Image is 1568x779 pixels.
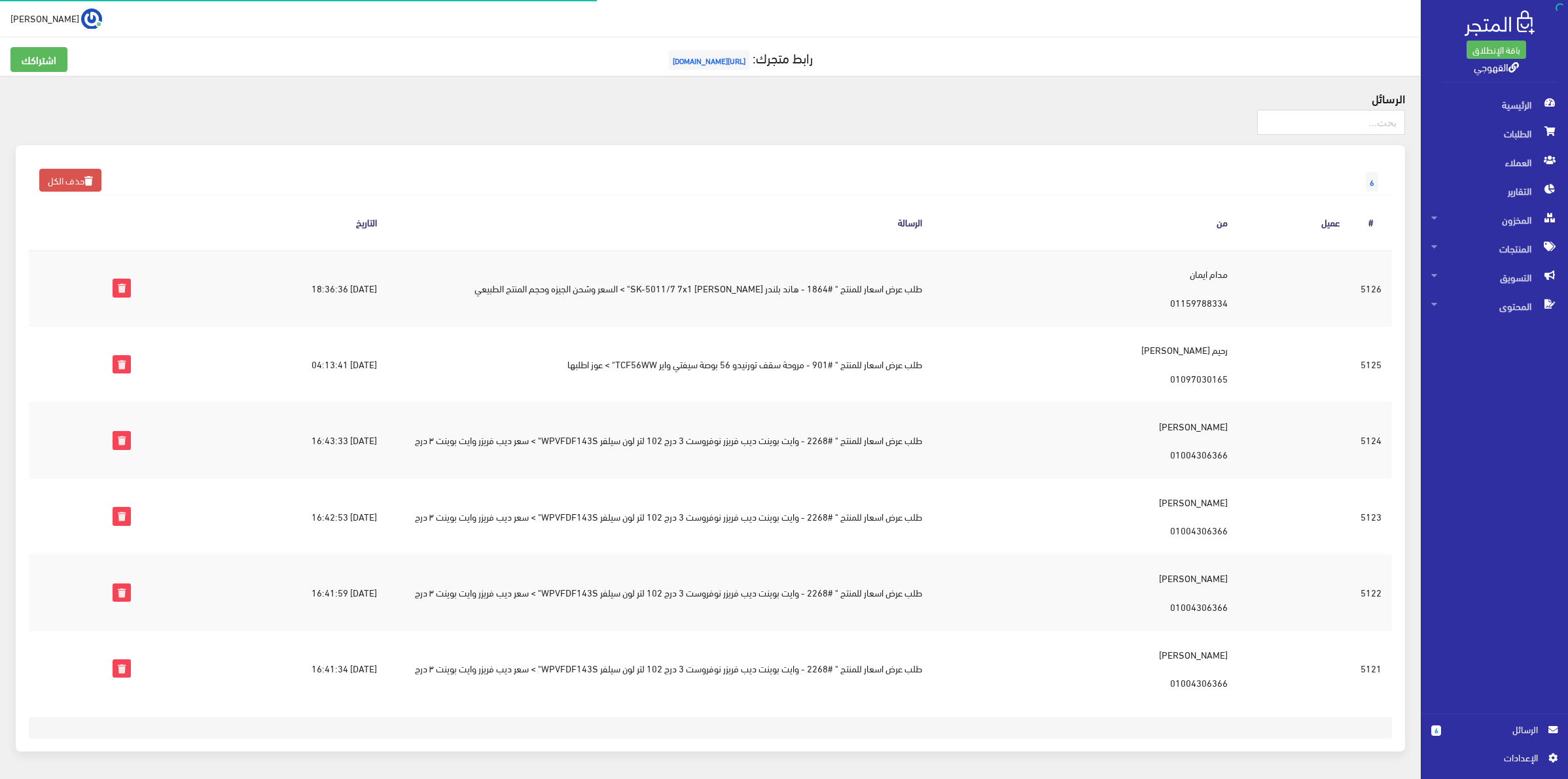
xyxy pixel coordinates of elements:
[1350,555,1392,631] td: 5122
[10,10,79,26] span: [PERSON_NAME]
[933,326,1238,402] td: رحيم [PERSON_NAME] 01097030165
[141,402,387,478] td: [DATE] 16:43:33
[1431,119,1558,148] span: الطلبات
[39,169,101,192] a: حذف الكل
[141,555,387,631] td: [DATE] 16:41:59
[387,326,933,402] td: طلب عرض اسعار للمنتج " #901 - مروحة سقف تورنيدو 56 بوصة سيفتي واير TCF56WW" > عوز اطلبها
[1421,234,1568,263] a: المنتجات
[141,250,387,326] td: [DATE] 18:36:36
[1350,478,1392,554] td: 5123
[1452,722,1538,736] span: الرسائل
[1431,750,1558,771] a: اﻹعدادات
[1350,402,1392,478] td: 5124
[141,631,387,706] td: [DATE] 16:41:34
[1421,90,1568,119] a: الرئيسية
[1350,196,1392,250] th: #
[1366,172,1378,192] span: 6
[1421,205,1568,234] a: المخزون
[933,196,1238,250] th: من
[1442,750,1537,765] span: اﻹعدادات
[1465,10,1535,36] img: .
[1421,292,1568,320] a: المحتوى
[1431,234,1558,263] span: المنتجات
[10,47,67,72] a: اشتراكك
[1431,205,1558,234] span: المخزون
[1350,250,1392,326] td: 5126
[1431,90,1558,119] span: الرئيسية
[1350,631,1392,706] td: 5121
[16,92,1405,105] h4: الرسائل
[1431,263,1558,292] span: التسويق
[1431,177,1558,205] span: التقارير
[933,555,1238,631] td: [PERSON_NAME] 01004306366
[1431,292,1558,320] span: المحتوى
[1431,722,1558,750] a: 6 الرسائل
[933,478,1238,554] td: [PERSON_NAME] 01004306366
[387,631,933,706] td: طلب عرض اسعار للمنتج " #2268 - وايت بوينت ديب فريزر نوفروست 3 درج 102 لتر لون سيلفر WPVFDF143S" >...
[1421,148,1568,177] a: العملاء
[669,50,749,70] span: [URL][DOMAIN_NAME]
[387,478,933,554] td: طلب عرض اسعار للمنتج " #2268 - وايت بوينت ديب فريزر نوفروست 3 درج 102 لتر لون سيلفر WPVFDF143S" >...
[1257,110,1405,135] input: بحث...
[1238,196,1350,250] th: عميل
[1431,148,1558,177] span: العملاء
[1350,326,1392,402] td: 5125
[387,555,933,631] td: طلب عرض اسعار للمنتج " #2268 - وايت بوينت ديب فريزر نوفروست 3 درج 102 لتر لون سيلفر WPVFDF143S" >...
[81,9,102,29] img: ...
[387,250,933,326] td: طلب عرض اسعار للمنتج " #1864 - هاند بلندر [PERSON_NAME] SK-5011/7 7x1" > السعر وشحن الجيزه وحجم ا...
[666,45,813,69] a: رابط متجرك:[URL][DOMAIN_NAME]
[1421,177,1568,205] a: التقارير
[141,196,387,250] th: التاريخ
[141,478,387,554] td: [DATE] 16:42:53
[933,402,1238,478] td: [PERSON_NAME] 01004306366
[933,631,1238,706] td: [PERSON_NAME] 01004306366
[1421,119,1568,148] a: الطلبات
[387,402,933,478] td: طلب عرض اسعار للمنتج " #2268 - وايت بوينت ديب فريزر نوفروست 3 درج 102 لتر لون سيلفر WPVFDF143S" >...
[387,196,933,250] th: الرسالة
[1467,41,1526,59] a: باقة الإنطلاق
[141,326,387,402] td: [DATE] 04:13:41
[1474,57,1519,76] a: القهوجي
[1431,725,1441,736] span: 6
[10,8,102,29] a: ... [PERSON_NAME]
[933,250,1238,326] td: مدام ايمان 01159788334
